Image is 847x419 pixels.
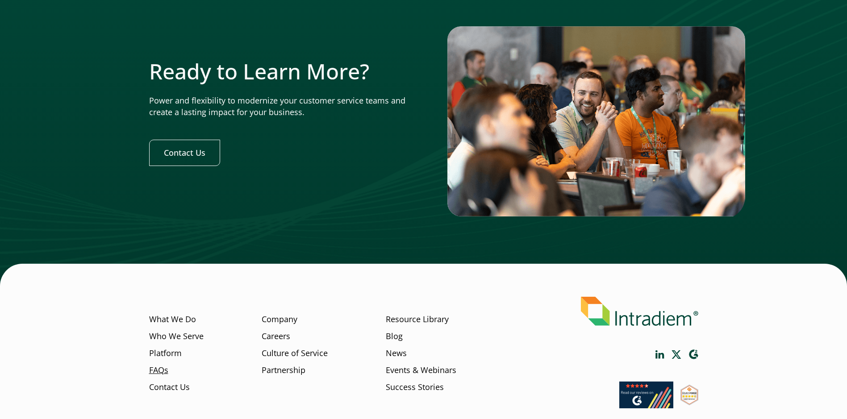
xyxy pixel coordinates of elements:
[688,349,698,360] a: Link opens in a new window
[149,331,204,342] a: Who We Serve
[149,381,190,393] a: Contact Us
[262,331,290,342] a: Careers
[655,350,664,359] a: Link opens in a new window
[149,140,220,166] a: Contact Us
[672,350,681,359] a: Link opens in a new window
[619,400,673,411] a: Link opens in a new window
[149,95,405,118] p: Power and flexibility to modernize your customer service teams and create a lasting impact for yo...
[262,364,305,376] a: Partnership
[386,381,444,393] a: Success Stories
[386,331,403,342] a: Blog
[149,314,196,325] a: What We Do
[262,314,297,325] a: Company
[149,58,405,84] h2: Ready to Learn More?
[386,364,456,376] a: Events & Webinars
[149,364,168,376] a: FAQs
[386,314,449,325] a: Resource Library
[262,348,328,359] a: Culture of Service
[619,382,673,408] img: Read our reviews on G2
[680,385,698,405] img: SourceForge User Reviews
[386,348,407,359] a: News
[680,397,698,407] a: Link opens in a new window
[149,348,182,359] a: Platform
[581,297,698,326] img: Intradiem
